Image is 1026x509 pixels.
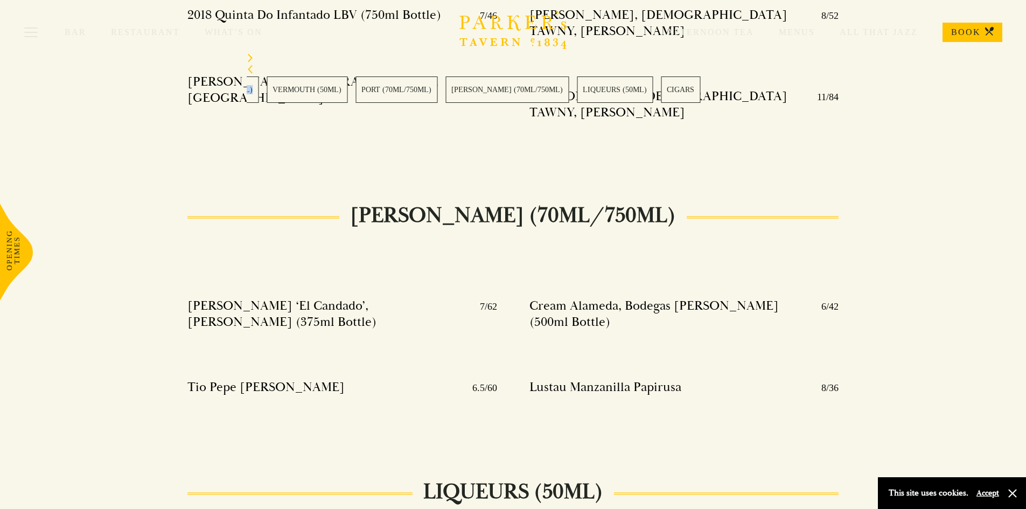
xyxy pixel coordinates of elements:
h2: LIQUEURS (50ml) [413,479,614,505]
a: 25 / 28 [355,76,437,103]
a: 27 / 28 [577,76,653,103]
h2: [PERSON_NAME] (70ml/750ml) [339,203,687,228]
p: This site uses cookies. [889,485,968,501]
button: Close and accept [1007,488,1018,499]
h4: Cream Alameda, Bodegas [PERSON_NAME] (500ml Bottle) [529,298,811,330]
a: 26 / 28 [445,76,569,103]
a: 24 / 28 [267,76,347,103]
p: 6/42 [811,298,839,330]
p: 8/36 [811,379,839,396]
h4: [PERSON_NAME] ‘El Candado’, [PERSON_NAME] (375ml Bottle) [187,298,469,330]
a: 28 / 28 [661,76,700,103]
h4: Lustau Manzanilla Papirusa [529,379,681,396]
p: 7/62 [469,298,497,330]
p: 6.5/60 [462,379,497,396]
div: Previous slide [247,65,780,76]
h4: Tio Pepe [PERSON_NAME] [187,379,345,396]
button: Accept [976,488,999,498]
